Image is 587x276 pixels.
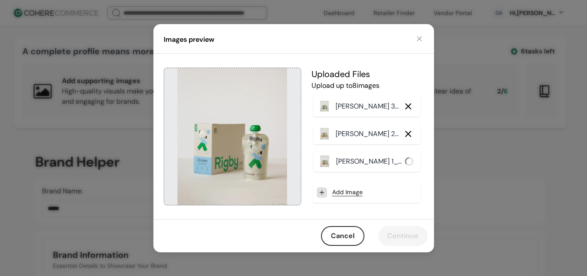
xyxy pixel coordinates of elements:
p: Upload up to 8 image s [312,81,422,91]
p: [PERSON_NAME] 2_05f133_.jpg [336,129,401,139]
h4: Images preview [164,34,214,45]
p: [PERSON_NAME] 3_e2325c_.jpg [336,101,401,112]
p: [PERSON_NAME] 1_545d51_.jpg [336,156,403,167]
button: Cancel [321,226,364,246]
h5: Uploaded File s [312,68,422,81]
a: Add Image [332,188,363,197]
button: Continue [378,226,428,246]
